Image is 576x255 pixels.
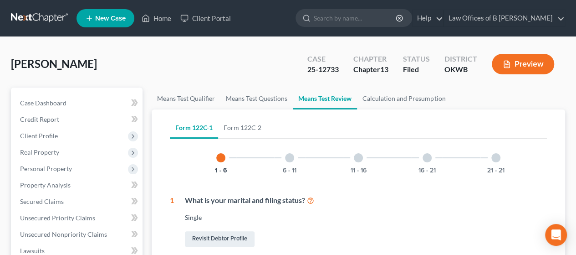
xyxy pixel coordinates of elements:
a: Form 122C-1 [170,117,218,139]
div: Single [185,213,547,222]
a: Means Test Review [293,88,357,109]
div: What is your marital and filing status? [185,195,547,206]
span: Case Dashboard [20,99,66,107]
span: 13 [380,65,388,73]
button: 21 - 21 [487,167,505,174]
a: Help [413,10,443,26]
div: Case [307,54,339,64]
div: Chapter [353,54,388,64]
span: [PERSON_NAME] [11,57,97,70]
a: Secured Claims [13,193,143,210]
a: Unsecured Nonpriority Claims [13,226,143,243]
span: New Case [95,15,126,22]
button: 16 - 21 [418,167,436,174]
span: Personal Property [20,165,72,172]
a: Unsecured Priority Claims [13,210,143,226]
div: OKWB [444,64,477,75]
input: Search by name... [314,10,397,26]
a: Property Analysis [13,177,143,193]
span: Unsecured Priority Claims [20,214,95,222]
span: Real Property [20,148,59,156]
button: 1 - 6 [215,167,227,174]
a: Means Test Questions [220,88,293,109]
span: Unsecured Nonpriority Claims [20,230,107,238]
span: Property Analysis [20,181,71,189]
span: Credit Report [20,115,59,123]
button: Preview [492,54,554,74]
span: Lawsuits [20,247,45,255]
a: Credit Report [13,111,143,128]
div: 1 [170,195,174,249]
div: 25-12733 [307,64,339,75]
div: Chapter [353,64,388,75]
div: Open Intercom Messenger [545,224,567,246]
span: Secured Claims [20,198,64,205]
a: Form 122C-2 [218,117,267,139]
a: Home [137,10,176,26]
div: District [444,54,477,64]
div: Filed [403,64,430,75]
a: Law Offices of B [PERSON_NAME] [444,10,565,26]
a: Case Dashboard [13,95,143,111]
button: 6 - 11 [283,167,296,174]
button: 11 - 16 [351,167,367,174]
a: Calculation and Presumption [357,88,451,109]
a: Client Portal [176,10,235,26]
div: Status [403,54,430,64]
span: Client Profile [20,132,58,140]
a: Means Test Qualifier [152,88,220,109]
a: Revisit Debtor Profile [185,231,255,247]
